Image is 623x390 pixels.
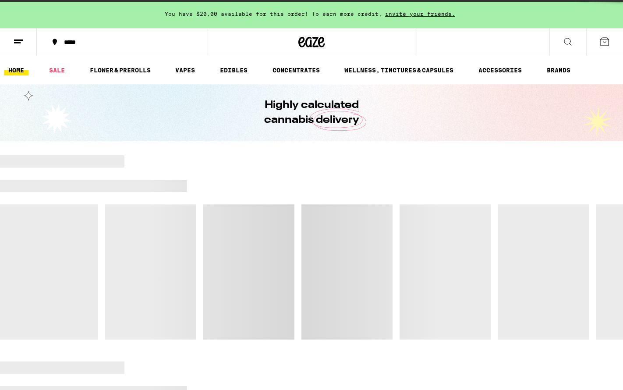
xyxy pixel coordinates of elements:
[239,98,384,128] h1: Highly calculated cannabis delivery
[382,11,458,17] span: invite your friends.
[542,65,575,75] a: BRANDS
[216,65,252,75] a: EDIBLES
[165,11,382,17] span: You have $20.00 available for this order! To earn more credit,
[268,65,324,75] a: CONCENTRATES
[85,65,155,75] a: FLOWER & PREROLLS
[45,65,69,75] a: SALE
[4,65,28,75] a: HOME
[340,65,458,75] a: WELLNESS, TINCTURES & CAPSULES
[171,65,199,75] a: VAPES
[474,65,526,75] a: ACCESSORIES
